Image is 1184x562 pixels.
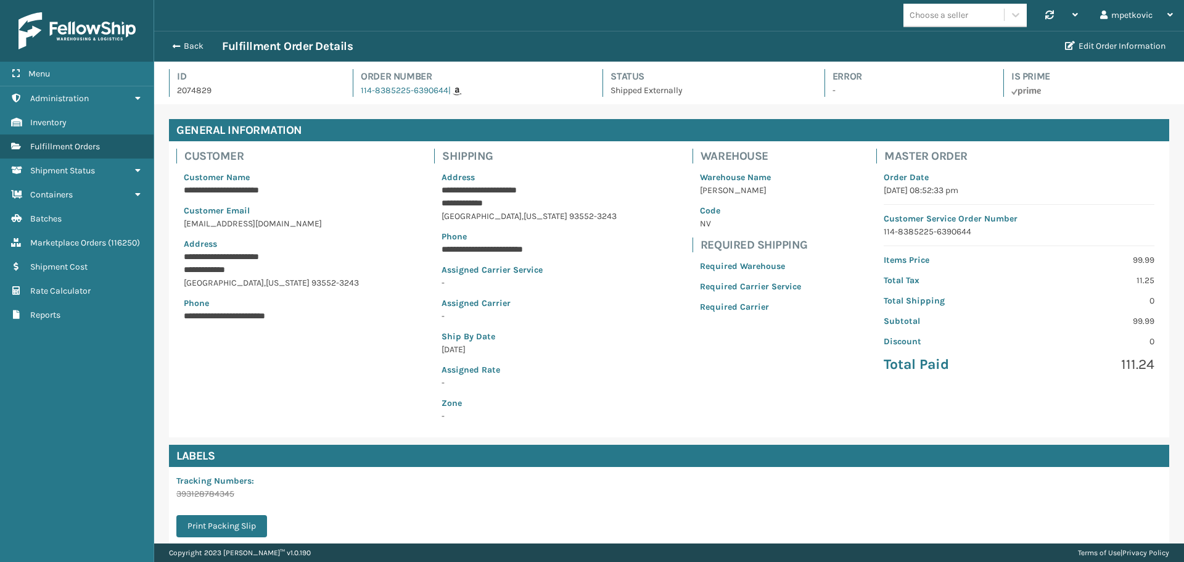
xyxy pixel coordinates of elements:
[610,69,802,84] h4: Status
[1027,315,1154,328] p: 99.99
[448,85,461,96] a: |
[184,239,217,249] span: Address
[184,171,359,184] p: Customer Name
[1122,548,1169,557] a: Privacy Policy
[30,310,60,320] span: Reports
[442,172,475,183] span: Address
[1065,41,1075,50] i: Edit
[700,300,801,313] p: Required Carrier
[30,93,89,104] span: Administration
[884,225,1154,238] p: 114-8385225-6390644
[177,84,331,97] p: 2074829
[442,330,617,343] p: Ship By Date
[442,263,617,276] p: Assigned Carrier Service
[222,39,353,54] h3: Fulfillment Order Details
[28,68,50,79] span: Menu
[884,355,1011,374] p: Total Paid
[184,149,366,163] h4: Customer
[169,119,1169,141] h4: General Information
[884,171,1154,184] p: Order Date
[1058,34,1173,59] button: Edit Order Information
[184,204,359,217] p: Customer Email
[610,84,802,97] p: Shipped Externally
[884,294,1011,307] p: Total Shipping
[884,274,1011,287] p: Total Tax
[176,487,274,500] p: 393128784345
[177,69,331,84] h4: Id
[442,276,617,289] p: -
[448,85,451,96] span: |
[361,85,448,96] a: 114-8385225-6390644
[884,335,1011,348] p: Discount
[30,189,73,200] span: Containers
[1078,548,1120,557] a: Terms of Use
[884,254,1011,267] p: Items Price
[442,343,617,356] p: [DATE]
[442,397,617,421] span: -
[524,211,567,221] span: [US_STATE]
[1027,254,1154,267] p: 99.99
[701,238,808,252] h4: Required Shipping
[832,69,981,84] h4: Error
[169,543,311,562] p: Copyright 2023 [PERSON_NAME]™ v 1.0.190
[701,149,808,163] h4: Warehouse
[30,262,88,272] span: Shipment Cost
[442,297,617,310] p: Assigned Carrier
[184,278,264,288] span: [GEOGRAPHIC_DATA]
[30,286,91,296] span: Rate Calculator
[30,141,100,152] span: Fulfillment Orders
[169,445,1169,467] h4: Labels
[1078,543,1169,562] div: |
[1027,274,1154,287] p: 11.25
[1027,335,1154,348] p: 0
[884,184,1154,197] p: [DATE] 08:52:33 pm
[30,213,62,224] span: Batches
[442,397,617,410] p: Zone
[700,171,801,184] p: Warehouse Name
[30,238,106,248] span: Marketplace Orders
[1011,69,1169,84] h4: Is Prime
[442,211,522,221] span: [GEOGRAPHIC_DATA]
[176,515,267,537] button: Print Packing Slip
[832,84,981,97] p: -
[442,363,617,376] p: Assigned Rate
[266,278,310,288] span: [US_STATE]
[264,278,266,288] span: ,
[30,165,95,176] span: Shipment Status
[442,310,617,323] p: -
[700,260,801,273] p: Required Warehouse
[700,217,801,230] p: NV
[108,238,140,248] span: ( 116250 )
[1027,294,1154,307] p: 0
[18,12,136,49] img: logo
[884,315,1011,328] p: Subtotal
[522,211,524,221] span: ,
[30,117,67,128] span: Inventory
[1027,355,1154,374] p: 111.24
[700,204,801,217] p: Code
[165,41,222,52] button: Back
[884,212,1154,225] p: Customer Service Order Number
[700,184,801,197] p: [PERSON_NAME]
[700,280,801,293] p: Required Carrier Service
[184,217,359,230] p: [EMAIL_ADDRESS][DOMAIN_NAME]
[184,297,359,310] p: Phone
[311,278,359,288] span: 93552-3243
[884,149,1162,163] h4: Master Order
[361,69,580,84] h4: Order Number
[442,230,617,243] p: Phone
[442,149,624,163] h4: Shipping
[442,376,617,389] p: -
[910,9,968,22] div: Choose a seller
[569,211,617,221] span: 93552-3243
[176,476,254,486] span: Tracking Numbers :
